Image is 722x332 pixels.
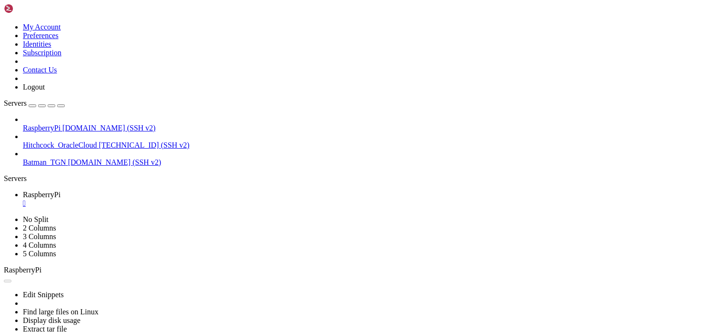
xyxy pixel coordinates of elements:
[23,250,56,258] a: 5 Columns
[23,158,66,166] span: Batman_TGN
[23,158,718,167] a: Batman_TGN [DOMAIN_NAME] (SSH v2)
[23,199,718,208] a: 
[4,99,27,107] span: Servers
[23,191,718,208] a: RaspberryPi
[4,4,59,13] img: Shellngn
[23,66,57,74] a: Contact Us
[99,141,190,149] span: [TECHNICAL_ID] (SSH v2)
[23,124,718,132] a: RaspberryPi [DOMAIN_NAME] (SSH v2)
[23,224,56,232] a: 2 Columns
[23,49,61,57] a: Subscription
[23,291,64,299] a: Edit Snippets
[23,150,718,167] li: Batman_TGN [DOMAIN_NAME] (SSH v2)
[4,174,718,183] div: Servers
[23,124,60,132] span: RaspberryPi
[23,31,59,40] a: Preferences
[4,4,598,12] x-row: Connecting [DOMAIN_NAME]...
[4,12,8,20] div: (0, 1)
[4,266,41,274] span: RaspberryPi
[23,40,51,48] a: Identities
[23,191,60,199] span: RaspberryPi
[23,241,56,249] a: 4 Columns
[23,83,45,91] a: Logout
[23,215,49,223] a: No Split
[23,308,99,316] a: Find large files on Linux
[23,232,56,241] a: 3 Columns
[23,115,718,132] li: RaspberryPi [DOMAIN_NAME] (SSH v2)
[4,99,65,107] a: Servers
[23,141,97,149] span: Hitchcock_OracleCloud
[23,23,61,31] a: My Account
[23,316,80,324] a: Display disk usage
[68,158,161,166] span: [DOMAIN_NAME] (SSH v2)
[62,124,156,132] span: [DOMAIN_NAME] (SSH v2)
[23,132,718,150] li: Hitchcock_OracleCloud [TECHNICAL_ID] (SSH v2)
[23,141,718,150] a: Hitchcock_OracleCloud [TECHNICAL_ID] (SSH v2)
